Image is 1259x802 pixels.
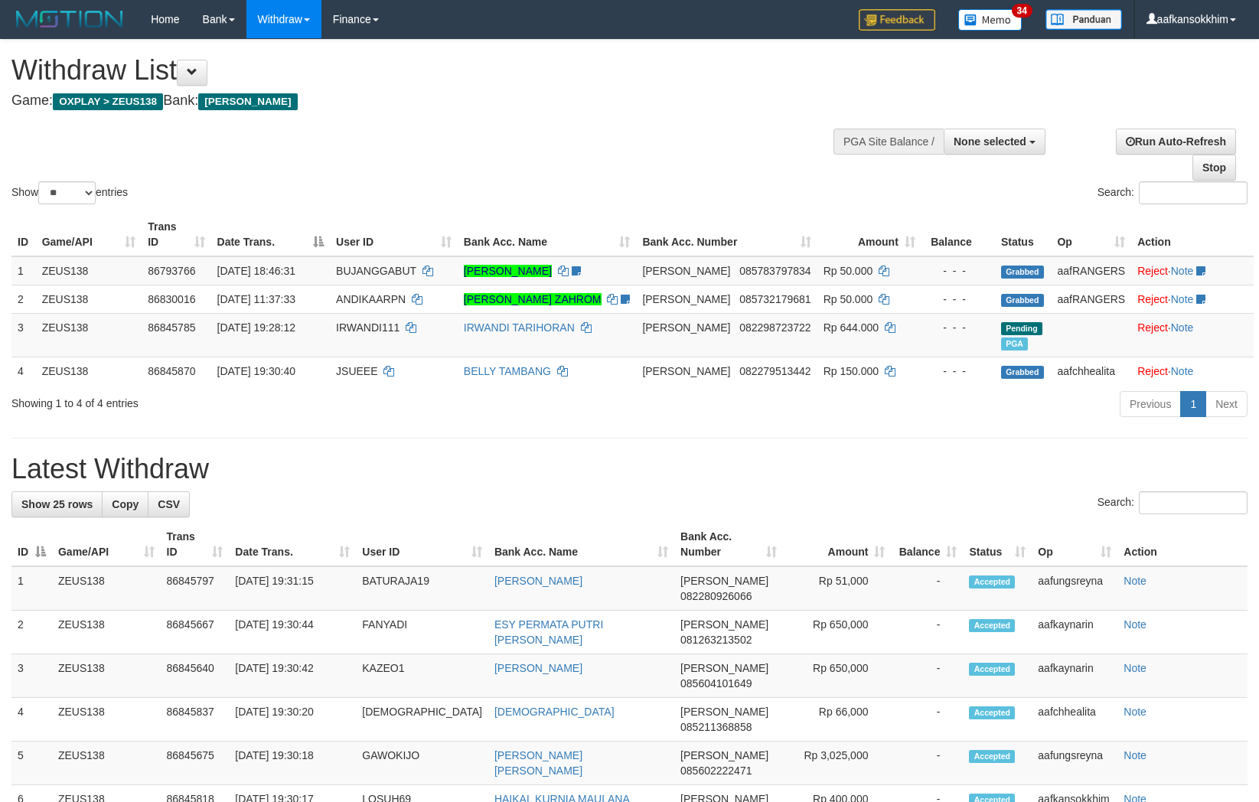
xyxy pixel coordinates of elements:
a: 1 [1180,391,1206,417]
img: MOTION_logo.png [11,8,128,31]
a: [DEMOGRAPHIC_DATA] [494,706,615,718]
td: ZEUS138 [36,256,142,285]
span: Copy 081263213502 to clipboard [680,634,752,646]
span: Grabbed [1001,266,1044,279]
a: [PERSON_NAME] ZAHROM [464,293,602,305]
a: Note [1124,575,1146,587]
a: [PERSON_NAME] [464,265,552,277]
td: KAZEO1 [356,654,488,698]
td: [DATE] 19:30:18 [229,742,356,785]
td: 3 [11,313,36,357]
a: Run Auto-Refresh [1116,129,1236,155]
td: aafungsreyna [1032,742,1117,785]
a: ESY PERMATA PUTRI [PERSON_NAME] [494,618,603,646]
span: Copy 085602222471 to clipboard [680,765,752,777]
td: - [891,566,963,611]
h1: Latest Withdraw [11,454,1248,484]
td: · [1131,313,1254,357]
a: Note [1124,749,1146,761]
th: Action [1117,523,1248,566]
td: aafungsreyna [1032,566,1117,611]
th: Date Trans.: activate to sort column descending [211,213,331,256]
th: Amount: activate to sort column ascending [783,523,892,566]
a: Previous [1120,391,1181,417]
span: Copy 082298723722 to clipboard [739,321,811,334]
span: [DATE] 19:28:12 [217,321,295,334]
a: Note [1171,265,1194,277]
span: [DATE] 11:37:33 [217,293,295,305]
th: Op: activate to sort column ascending [1032,523,1117,566]
td: 86845675 [161,742,230,785]
th: Op: activate to sort column ascending [1051,213,1131,256]
a: BELLY TAMBANG [464,365,551,377]
a: Reject [1137,293,1168,305]
td: GAWOKIJO [356,742,488,785]
th: ID [11,213,36,256]
span: Accepted [969,750,1015,763]
span: [DATE] 19:30:40 [217,365,295,377]
td: [DATE] 19:30:44 [229,611,356,654]
td: aafchhealita [1051,357,1131,385]
span: Grabbed [1001,294,1044,307]
th: Bank Acc. Name: activate to sort column ascending [488,523,674,566]
td: ZEUS138 [36,357,142,385]
td: [DATE] 19:30:20 [229,698,356,742]
td: 2 [11,611,52,654]
td: [DEMOGRAPHIC_DATA] [356,698,488,742]
label: Search: [1098,181,1248,204]
th: ID: activate to sort column descending [11,523,52,566]
span: Rp 644.000 [824,321,879,334]
span: Pending [1001,322,1042,335]
th: Trans ID: activate to sort column ascending [161,523,230,566]
span: ANDIKAARPN [336,293,406,305]
td: ZEUS138 [36,285,142,313]
th: Action [1131,213,1254,256]
img: Feedback.jpg [859,9,935,31]
span: Accepted [969,663,1015,676]
td: - [891,742,963,785]
td: FANYADI [356,611,488,654]
th: Status: activate to sort column ascending [963,523,1032,566]
img: panduan.png [1045,9,1122,30]
th: Status [995,213,1052,256]
td: · [1131,256,1254,285]
td: Rp 66,000 [783,698,892,742]
td: 86845797 [161,566,230,611]
td: 2 [11,285,36,313]
span: Copy 082279513442 to clipboard [739,365,811,377]
span: Rp 150.000 [824,365,879,377]
td: 86845837 [161,698,230,742]
span: 86830016 [148,293,195,305]
label: Show entries [11,181,128,204]
td: ZEUS138 [52,654,161,698]
label: Search: [1098,491,1248,514]
span: [PERSON_NAME] [680,662,768,674]
a: Note [1171,321,1194,334]
span: 86793766 [148,265,195,277]
span: Copy 085604101649 to clipboard [680,677,752,690]
span: BUJANGGABUT [336,265,416,277]
td: aafRANGERS [1051,285,1131,313]
th: Date Trans.: activate to sort column ascending [229,523,356,566]
th: Game/API: activate to sort column ascending [36,213,142,256]
span: Copy 085783797834 to clipboard [739,265,811,277]
input: Search: [1139,491,1248,514]
input: Search: [1139,181,1248,204]
span: Grabbed [1001,366,1044,379]
span: OXPLAY > ZEUS138 [53,93,163,110]
span: [PERSON_NAME] [642,265,730,277]
span: Marked by aafkaynarin [1001,337,1028,350]
th: Balance [921,213,995,256]
th: Amount: activate to sort column ascending [817,213,921,256]
td: aafkaynarin [1032,654,1117,698]
th: Trans ID: activate to sort column ascending [142,213,210,256]
div: - - - [928,263,989,279]
select: Showentries [38,181,96,204]
td: Rp 51,000 [783,566,892,611]
span: Accepted [969,619,1015,632]
span: Accepted [969,575,1015,588]
a: [PERSON_NAME] [PERSON_NAME] [494,749,582,777]
th: User ID: activate to sort column ascending [356,523,488,566]
div: - - - [928,364,989,379]
span: IRWANDI111 [336,321,400,334]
